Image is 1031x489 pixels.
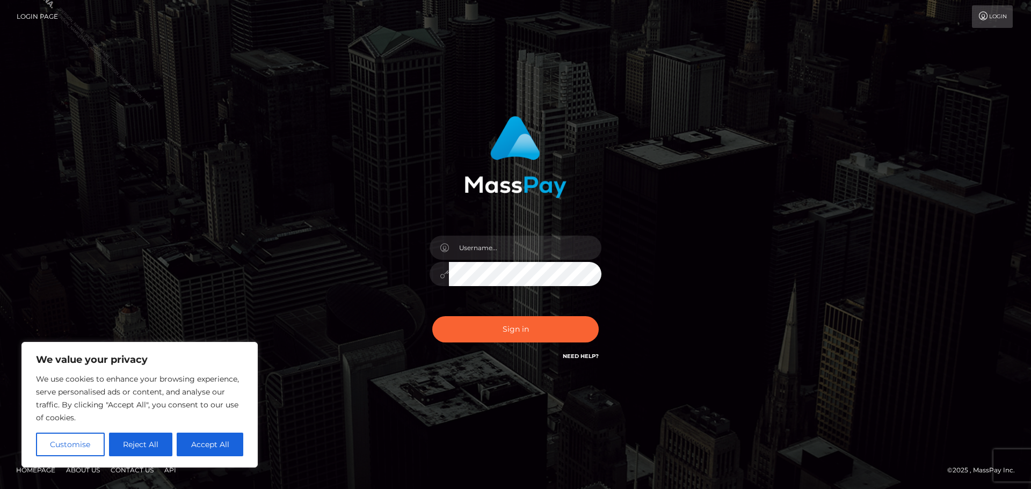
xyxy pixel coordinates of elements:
[464,116,567,198] img: MassPay Login
[449,236,601,260] input: Username...
[160,462,180,478] a: API
[21,342,258,468] div: We value your privacy
[563,353,599,360] a: Need Help?
[12,462,60,478] a: Homepage
[36,433,105,456] button: Customise
[947,464,1023,476] div: © 2025 , MassPay Inc.
[177,433,243,456] button: Accept All
[972,5,1013,28] a: Login
[17,5,58,28] a: Login Page
[36,353,243,366] p: We value your privacy
[109,433,173,456] button: Reject All
[62,462,104,478] a: About Us
[432,316,599,342] button: Sign in
[106,462,158,478] a: Contact Us
[36,373,243,424] p: We use cookies to enhance your browsing experience, serve personalised ads or content, and analys...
